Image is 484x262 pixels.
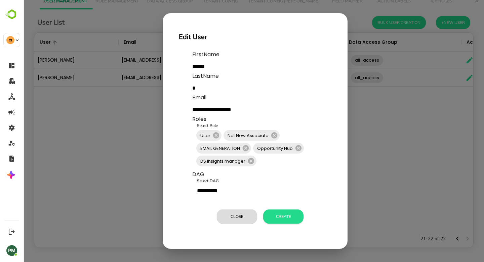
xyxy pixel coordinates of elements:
label: DAG [169,170,181,178]
h2: Edit User [155,32,308,42]
label: FirstName [169,51,270,59]
span: Net New Associate [200,132,249,139]
div: Opportunity Hub [230,143,280,154]
label: LastName [169,72,270,80]
div: User [173,130,198,141]
span: DS Insights manager [173,157,226,165]
div: DS Insights manager [173,156,233,166]
button: Logout [7,227,16,236]
div: EMAIL GENERATION [173,143,228,154]
label: Email [169,94,270,102]
div: CI [6,36,14,44]
label: Select DAG [173,178,195,184]
div: Net New Associate [200,130,256,141]
button: Create [240,209,280,224]
span: EMAIL GENERATION [173,144,220,152]
img: BambooboxLogoMark.f1c84d78b4c51b1a7b5f700c9845e183.svg [3,8,21,21]
button: Close [193,209,234,224]
label: Roles [169,115,183,123]
span: Opportunity Hub [230,144,273,152]
label: Select Role [173,123,195,129]
div: PM [6,245,17,256]
span: User [173,132,191,139]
